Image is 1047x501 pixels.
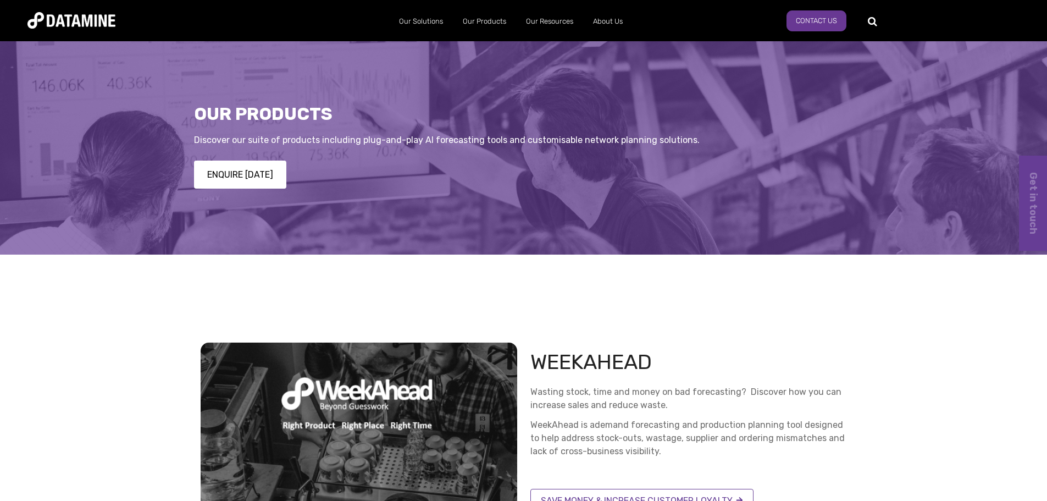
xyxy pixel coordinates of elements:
a: Our Solutions [389,7,453,36]
span: WeekAhead is a [530,420,595,430]
span: Wasting stock, time and money on bad forecasting? Discover how you can increase sales and reduce ... [530,387,841,410]
h1: Our products [194,104,854,124]
h2: Weekahead [530,348,847,377]
a: ENQUIRE [DATE] [194,161,286,189]
a: Contact us [786,10,846,31]
a: About Us [583,7,633,36]
a: Our Products [453,7,516,36]
a: Our Resources [516,7,583,36]
p: Discover our suite of products including plug-and-play AI forecasting tools and customisable netw... [194,133,854,147]
span: demand forecasting and production planning tool designed to help address stock-outs, wastage, sup... [530,420,845,456]
img: Datamine [27,12,115,29]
